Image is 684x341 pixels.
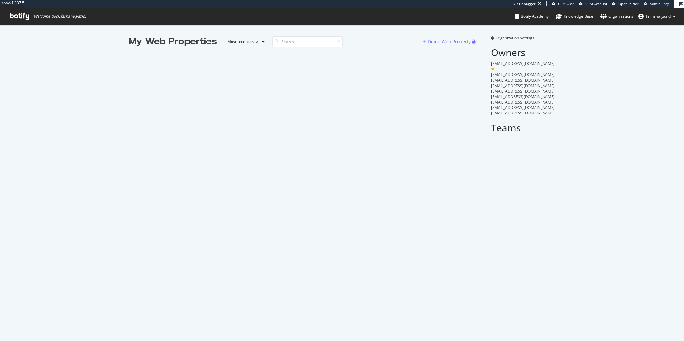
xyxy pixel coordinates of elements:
[491,61,555,66] span: [EMAIL_ADDRESS][DOMAIN_NAME]
[491,105,555,110] span: [EMAIL_ADDRESS][DOMAIN_NAME]
[491,78,555,83] span: [EMAIL_ADDRESS][DOMAIN_NAME]
[600,8,633,25] a: Organizations
[650,1,670,6] span: Admin Page
[491,94,555,99] span: [EMAIL_ADDRESS][DOMAIN_NAME]
[227,40,259,44] div: Most recent crawl
[646,13,671,19] span: farhana.yazid
[633,11,681,21] button: farhana.yazid
[585,1,607,6] span: CRM Account
[491,122,555,133] h2: Teams
[491,83,555,88] span: [EMAIL_ADDRESS][DOMAIN_NAME]
[513,1,536,6] div: Viz Debugger:
[618,1,639,6] span: Open in dev
[491,72,555,77] span: [EMAIL_ADDRESS][DOMAIN_NAME]
[272,36,343,47] input: Search
[612,1,639,6] a: Open in dev
[423,37,472,47] button: Demo Web Property
[600,13,633,20] div: Organizations
[496,35,534,41] span: Organization Settings
[222,37,267,47] button: Most recent crawl
[491,88,555,94] span: [EMAIL_ADDRESS][DOMAIN_NAME]
[515,13,549,20] div: Botify Academy
[491,99,555,105] span: [EMAIL_ADDRESS][DOMAIN_NAME]
[491,110,555,116] span: [EMAIL_ADDRESS][DOMAIN_NAME]
[579,1,607,6] a: CRM Account
[428,38,471,45] div: Demo Web Property
[552,1,574,6] a: CRM User
[558,1,574,6] span: CRM User
[644,1,670,6] a: Admin Page
[556,8,593,25] a: Knowledge Base
[515,8,549,25] a: Botify Academy
[34,14,86,19] span: Welcome back, farhana.yazid !
[129,35,217,48] div: My Web Properties
[423,39,472,44] a: Demo Web Property
[556,13,593,20] div: Knowledge Base
[491,47,555,58] h2: Owners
